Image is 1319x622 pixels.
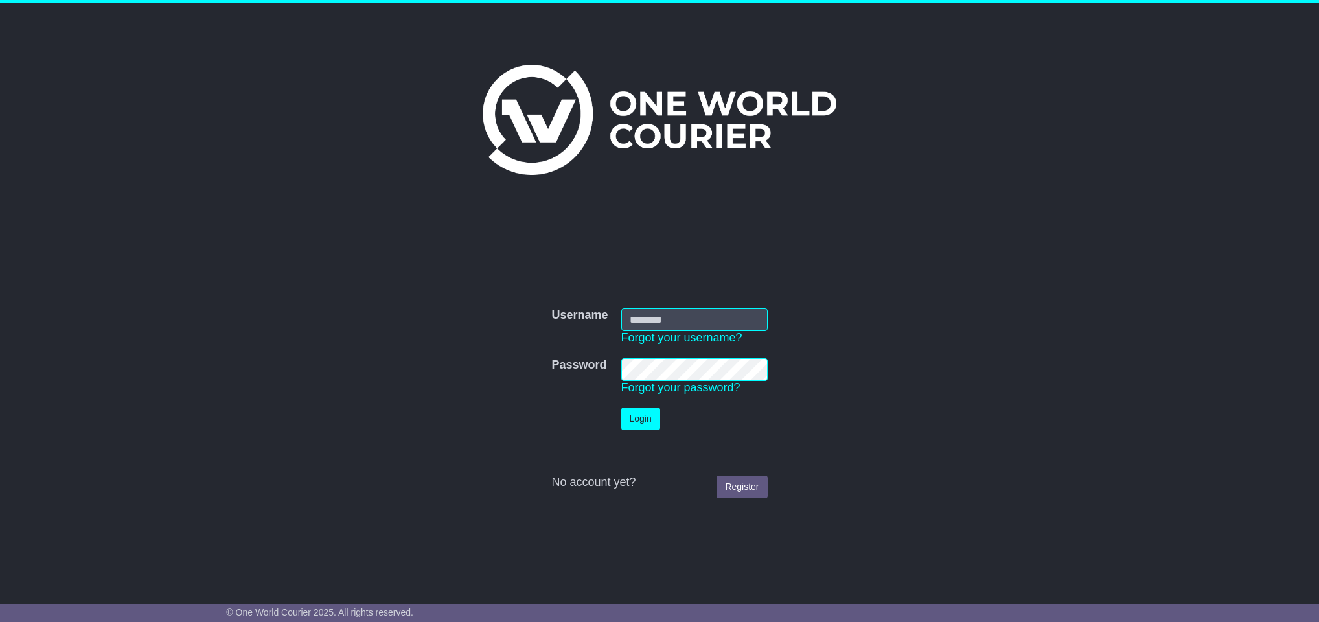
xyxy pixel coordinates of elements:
[551,358,606,373] label: Password
[621,408,660,430] button: Login
[621,331,742,344] a: Forgot your username?
[717,476,767,498] a: Register
[621,381,740,394] a: Forgot your password?
[226,607,413,617] span: © One World Courier 2025. All rights reserved.
[483,65,836,175] img: One World
[551,476,767,490] div: No account yet?
[551,308,608,323] label: Username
